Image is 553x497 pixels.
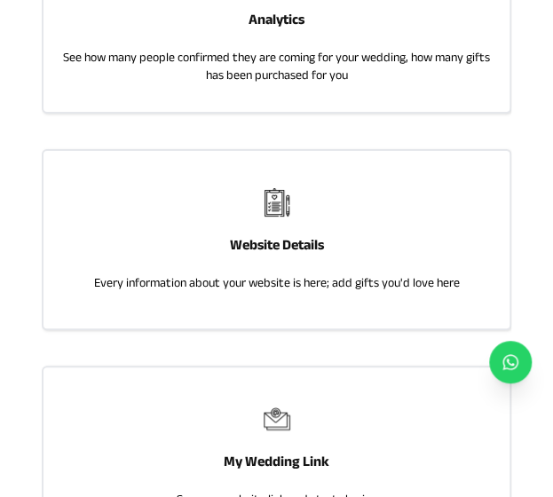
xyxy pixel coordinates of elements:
img: joyribbons [263,405,291,433]
img: joyribbons [263,188,291,217]
h3: Analytics [249,9,304,30]
p: Every information about your website is here; add gifts you'd love here [94,273,460,291]
h3: Website Details [230,234,324,256]
p: See how many people confirmed they are coming for your wedding, how many gifts has been purchased... [61,48,493,83]
a: joyribbonsWebsite DetailsEvery information about your website is here; add gifts you'd love here [42,149,512,330]
h3: My Wedding Link [224,451,329,472]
